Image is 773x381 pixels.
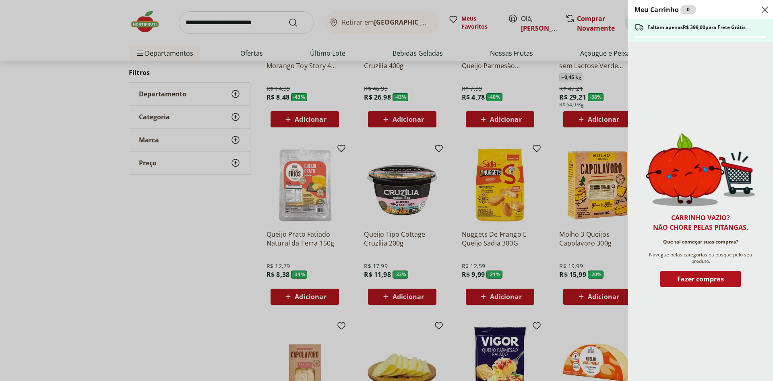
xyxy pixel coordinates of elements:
[660,271,741,290] button: Fazer compras
[653,213,748,232] h2: Carrinho vazio? Não chore pelas pitangas.
[646,133,755,206] img: Carrinho vazio
[635,5,696,15] h2: Meu Carrinho
[646,252,755,264] span: Navegue pelas categorias ou busque pelo seu produto.
[647,24,746,31] span: Faltam apenas R$ 399,00 para Frete Grátis
[677,276,724,282] span: Fazer compras
[680,5,696,15] div: 0
[663,239,738,245] span: Que tal começar suas compras?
